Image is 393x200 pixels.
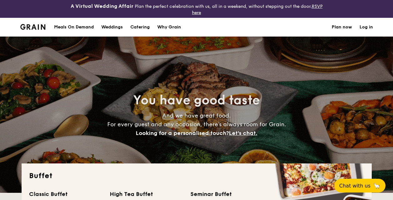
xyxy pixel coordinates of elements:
[190,190,264,198] div: Seminar Buffet
[98,18,127,37] a: Weddings
[101,18,123,37] div: Weddings
[334,179,385,192] button: Chat with us🦙
[29,190,102,198] div: Classic Buffet
[339,183,370,189] span: Chat with us
[20,24,46,30] a: Logotype
[127,18,154,37] a: Catering
[107,112,286,137] span: And we have great food. For every guest and any occasion, there’s always room for Grain.
[71,2,134,10] h4: A Virtual Wedding Affair
[130,18,150,37] h1: Catering
[136,130,229,137] span: Looking for a personalised touch?
[54,18,94,37] div: Meals On Demand
[332,18,352,37] a: Plan now
[373,182,380,189] span: 🦙
[110,190,183,198] div: High Tea Buffet
[133,93,260,108] span: You have good taste
[66,2,328,15] div: Plan the perfect celebration with us, all in a weekend, without stepping out the door.
[29,171,364,181] h2: Buffet
[154,18,185,37] a: Why Grain
[20,24,46,30] img: Grain
[50,18,98,37] a: Meals On Demand
[229,130,257,137] span: Let's chat.
[157,18,181,37] div: Why Grain
[360,18,373,37] a: Log in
